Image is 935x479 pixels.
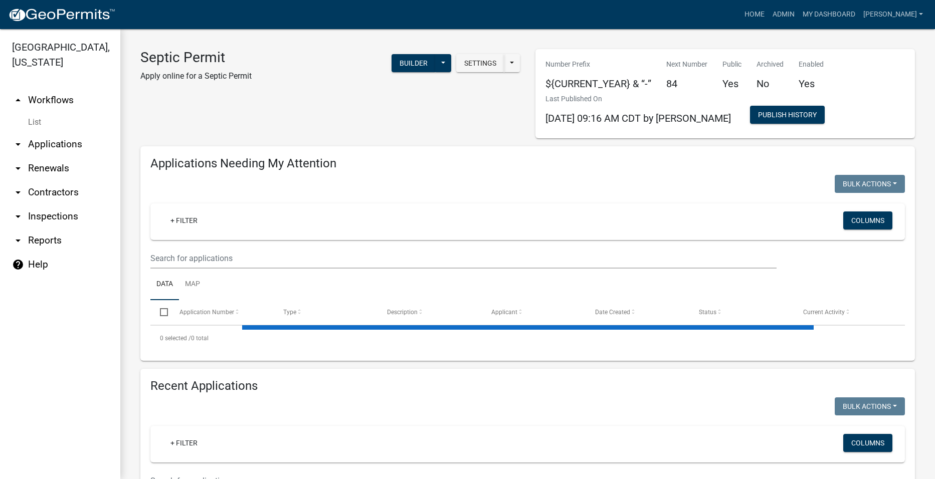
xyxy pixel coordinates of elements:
[595,309,630,316] span: Date Created
[799,5,859,24] a: My Dashboard
[150,326,905,351] div: 0 total
[545,112,731,124] span: [DATE] 09:16 AM CDT by [PERSON_NAME]
[150,269,179,301] a: Data
[722,78,741,90] h5: Yes
[12,186,24,198] i: arrow_drop_down
[150,300,169,324] datatable-header-cell: Select
[169,300,273,324] datatable-header-cell: Application Number
[12,162,24,174] i: arrow_drop_down
[799,78,824,90] h5: Yes
[545,94,731,104] p: Last Published On
[769,5,799,24] a: Admin
[757,59,784,70] p: Archived
[140,49,252,66] h3: Septic Permit
[274,300,378,324] datatable-header-cell: Type
[12,234,24,247] i: arrow_drop_down
[150,156,905,171] h4: Applications Needing My Attention
[150,248,777,269] input: Search for applications
[843,434,892,452] button: Columns
[387,309,418,316] span: Description
[843,211,892,229] button: Columns
[140,70,252,82] p: Apply online for a Septic Permit
[803,309,845,316] span: Current Activity
[283,309,296,316] span: Type
[859,5,927,24] a: [PERSON_NAME]
[179,309,234,316] span: Application Number
[456,54,504,72] button: Settings
[545,78,651,90] h5: ${CURRENT_YEAR} & “-”
[160,335,191,342] span: 0 selected /
[12,259,24,271] i: help
[162,434,206,452] a: + Filter
[545,59,651,70] p: Number Prefix
[12,210,24,222] i: arrow_drop_down
[179,269,206,301] a: Map
[482,300,586,324] datatable-header-cell: Applicant
[666,59,707,70] p: Next Number
[392,54,436,72] button: Builder
[794,300,897,324] datatable-header-cell: Current Activity
[750,106,825,124] button: Publish History
[750,112,825,120] wm-modal-confirm: Workflow Publish History
[740,5,769,24] a: Home
[799,59,824,70] p: Enabled
[699,309,716,316] span: Status
[757,78,784,90] h5: No
[378,300,481,324] datatable-header-cell: Description
[689,300,793,324] datatable-header-cell: Status
[162,211,206,229] a: + Filter
[150,379,905,393] h4: Recent Applications
[12,138,24,150] i: arrow_drop_down
[491,309,517,316] span: Applicant
[835,397,905,415] button: Bulk Actions
[12,94,24,106] i: arrow_drop_up
[835,175,905,193] button: Bulk Actions
[586,300,689,324] datatable-header-cell: Date Created
[666,78,707,90] h5: 84
[722,59,741,70] p: Public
